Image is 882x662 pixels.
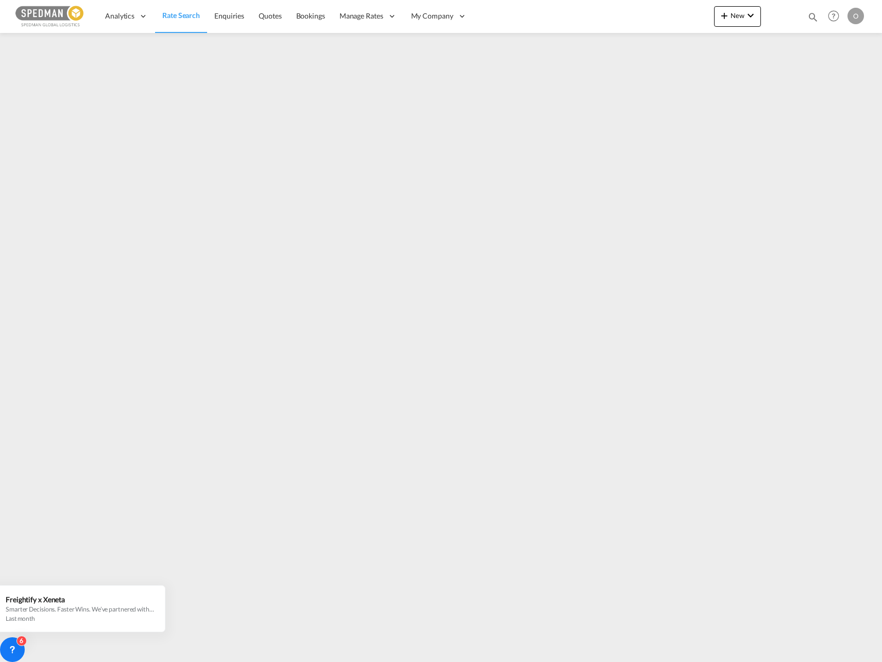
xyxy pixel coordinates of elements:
[807,11,819,23] md-icon: icon-magnify
[847,8,864,24] div: O
[825,7,847,26] div: Help
[744,9,757,22] md-icon: icon-chevron-down
[718,9,731,22] md-icon: icon-plus 400-fg
[807,11,819,27] div: icon-magnify
[296,11,325,20] span: Bookings
[825,7,842,25] span: Help
[259,11,281,20] span: Quotes
[718,11,757,20] span: New
[411,11,453,21] span: My Company
[714,6,761,27] button: icon-plus 400-fgNewicon-chevron-down
[214,11,244,20] span: Enquiries
[105,11,134,21] span: Analytics
[340,11,383,21] span: Manage Rates
[15,5,85,28] img: c12ca350ff1b11efb6b291369744d907.png
[162,11,200,20] span: Rate Search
